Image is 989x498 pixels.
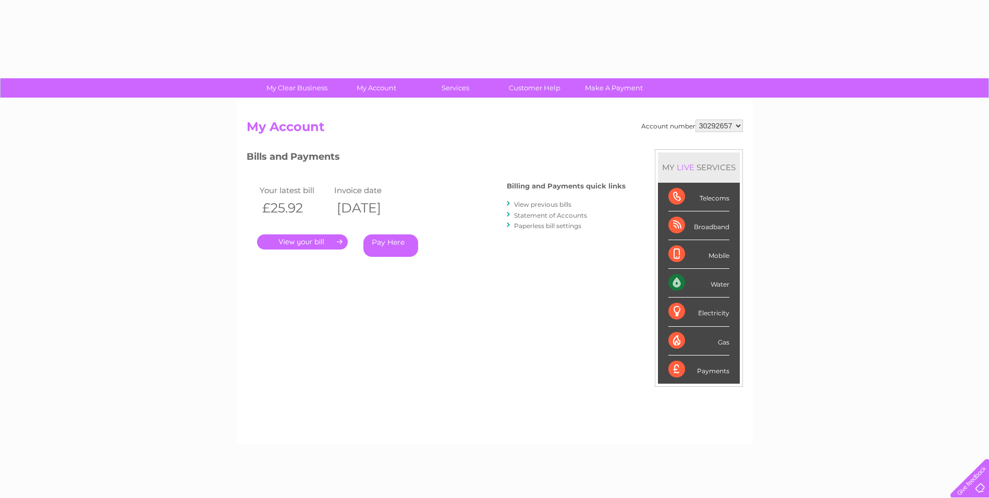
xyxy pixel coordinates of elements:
[668,269,729,298] div: Water
[571,78,657,98] a: Make A Payment
[363,234,418,257] a: Pay Here
[668,298,729,326] div: Electricity
[668,240,729,269] div: Mobile
[668,355,729,384] div: Payments
[412,78,498,98] a: Services
[675,162,697,172] div: LIVE
[257,234,348,250] a: .
[514,211,587,219] a: Statement of Accounts
[333,78,419,98] a: My Account
[668,183,729,211] div: Telecoms
[514,222,581,230] a: Paperless bill settings
[641,120,743,132] div: Account number
[332,197,407,219] th: [DATE]
[507,182,626,190] h4: Billing and Payments quick links
[514,200,571,208] a: View previous bills
[247,120,743,139] h2: My Account
[257,183,332,197] td: Your latest bill
[254,78,340,98] a: My Clear Business
[668,211,729,240] div: Broadband
[668,327,729,355] div: Gas
[247,149,626,168] h3: Bills and Payments
[257,197,332,219] th: £25.92
[332,183,407,197] td: Invoice date
[492,78,578,98] a: Customer Help
[658,152,740,182] div: MY SERVICES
